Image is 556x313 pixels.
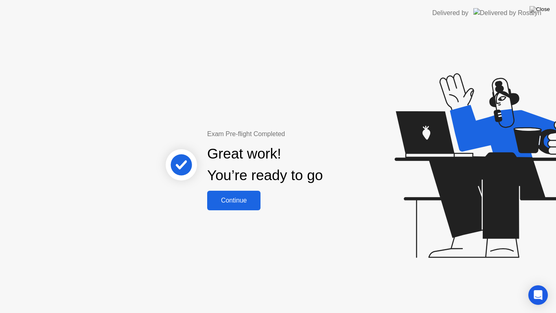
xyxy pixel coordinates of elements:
[207,129,375,139] div: Exam Pre-flight Completed
[432,8,468,18] div: Delivered by
[207,191,260,210] button: Continue
[473,8,541,18] img: Delivered by Rosalyn
[207,143,323,186] div: Great work! You’re ready to go
[210,197,258,204] div: Continue
[530,6,550,13] img: Close
[528,285,548,305] div: Open Intercom Messenger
